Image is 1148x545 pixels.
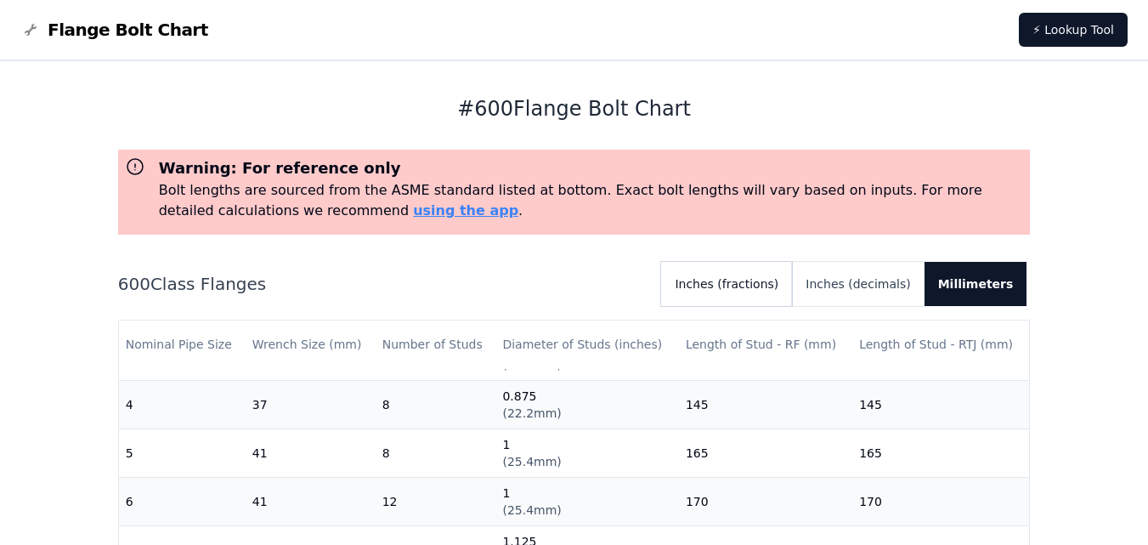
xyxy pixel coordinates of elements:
td: 41 [246,429,376,477]
img: Flange Bolt Chart Logo [20,20,41,40]
td: 8 [376,429,496,477]
td: 1 [495,477,678,525]
td: 145 [679,380,852,429]
th: Length of Stud - RF (mm) [679,321,852,369]
span: ( 25.4mm ) [502,455,561,468]
td: 165 [852,429,1029,477]
span: Flange Bolt Chart [48,18,208,42]
td: 8 [376,380,496,429]
td: 4 [119,380,246,429]
th: Wrench Size (mm) [246,321,376,369]
td: 12 [376,477,496,525]
a: Flange Bolt Chart LogoFlange Bolt Chart [20,18,208,42]
td: 170 [679,477,852,525]
span: ( 22.2mm ) [502,358,561,372]
td: 165 [679,429,852,477]
td: 6 [119,477,246,525]
th: Number of Studs [376,321,496,369]
td: 145 [852,380,1029,429]
button: Inches (fractions) [661,262,792,306]
span: ( 22.2mm ) [502,406,561,420]
button: Inches (decimals) [792,262,924,306]
td: 41 [246,477,376,525]
h3: Warning: For reference only [159,156,1024,180]
th: Nominal Pipe Size [119,321,246,369]
span: ( 25.4mm ) [502,503,561,517]
td: 1 [495,429,678,477]
td: 37 [246,380,376,429]
td: 170 [852,477,1029,525]
h1: # 600 Flange Bolt Chart [118,95,1031,122]
td: 5 [119,429,246,477]
th: Length of Stud - RTJ (mm) [852,321,1029,369]
a: using the app [413,202,518,219]
th: Diameter of Studs (inches) [495,321,678,369]
p: Bolt lengths are sourced from the ASME standard listed at bottom. Exact bolt lengths will vary ba... [159,180,1024,221]
a: ⚡ Lookup Tool [1019,13,1128,47]
button: Millimeters [925,262,1027,306]
h2: 600 Class Flanges [118,272,648,296]
td: 0.875 [495,380,678,429]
